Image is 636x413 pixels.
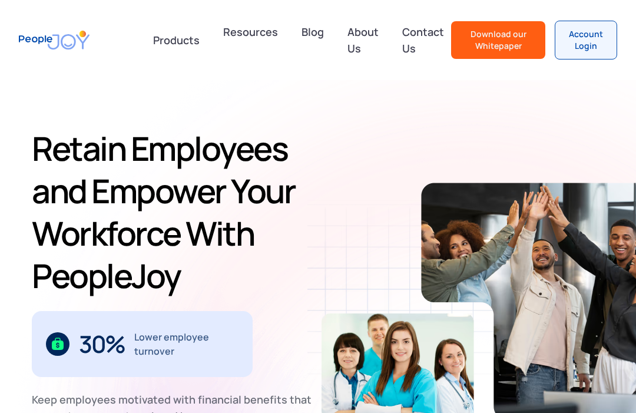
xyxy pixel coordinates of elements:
div: 30% [79,335,125,353]
a: Download our Whitepaper [451,21,545,59]
h1: Retain Employees and Empower Your Workforce With PeopleJoy [32,127,322,297]
a: Resources [216,19,285,61]
div: Download our Whitepaper [461,28,536,52]
div: Account Login [565,28,607,52]
div: Lower employee turnover [134,330,239,358]
div: Products [146,28,207,52]
a: home [19,23,90,57]
a: Blog [294,19,331,61]
a: About Us [340,19,386,61]
a: Account Login [555,21,617,60]
a: Contact Us [395,19,451,61]
div: 3 / 3 [32,311,253,377]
